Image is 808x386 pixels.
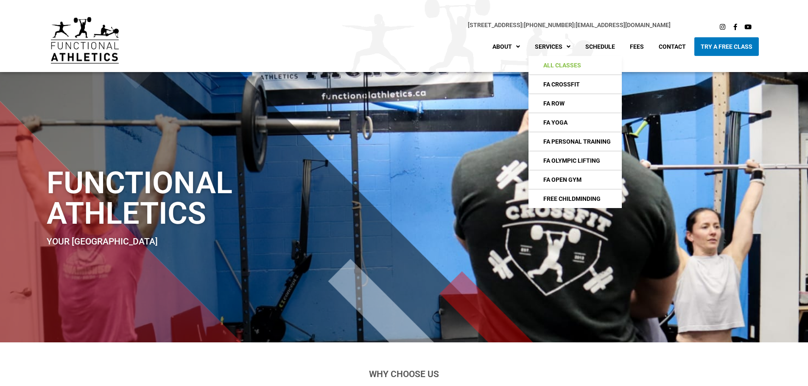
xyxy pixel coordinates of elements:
a: About [486,37,526,56]
a: FA Row [528,94,622,113]
a: [EMAIL_ADDRESS][DOMAIN_NAME] [576,22,671,28]
h2: Your [GEOGRAPHIC_DATA] [47,237,472,246]
a: [STREET_ADDRESS] [468,22,522,28]
a: FA Personal Training [528,132,622,151]
p: | [136,20,671,30]
a: Schedule [579,37,621,56]
a: FA Open Gym [528,170,622,189]
a: FA Olympic Lifting [528,151,622,170]
a: [PHONE_NUMBER] [524,22,574,28]
a: Free Childminding [528,189,622,208]
a: Services [528,37,577,56]
h2: Why Choose Us [169,370,640,379]
a: FA CrossFIt [528,75,622,94]
img: default-logo [51,17,119,64]
a: Fees [623,37,650,56]
a: FA Yoga [528,113,622,132]
span: | [468,22,524,28]
h1: Functional Athletics [47,168,472,229]
a: Contact [652,37,692,56]
a: Try A Free Class [694,37,759,56]
a: All Classes [528,56,622,75]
